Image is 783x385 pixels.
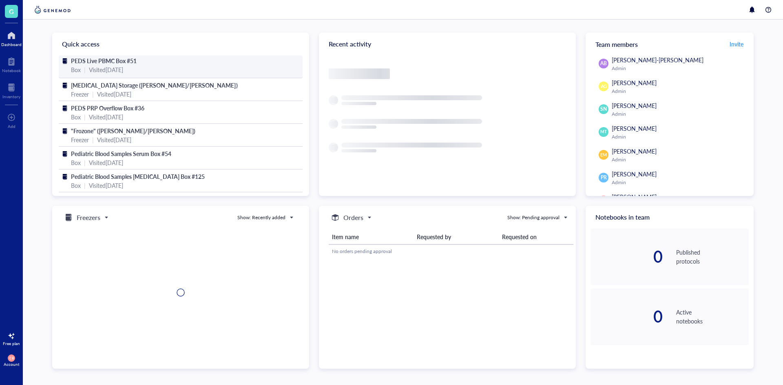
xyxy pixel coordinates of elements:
[586,206,754,229] div: Notebooks in team
[2,68,21,73] div: Notebook
[676,308,749,326] div: Active notebooks
[89,181,123,190] div: Visited [DATE]
[414,229,498,244] th: Requested by
[97,135,131,144] div: Visited [DATE]
[1,29,22,47] a: Dashboard
[1,42,22,47] div: Dashboard
[499,229,573,244] th: Requested on
[71,181,81,190] div: Box
[4,362,20,367] div: Account
[52,33,309,55] div: Quick access
[71,158,81,167] div: Box
[600,129,606,135] span: MT
[71,112,81,121] div: Box
[71,104,144,112] span: PEDS PRP Overflow Box #36
[612,88,745,95] div: Admin
[8,124,15,129] div: Add
[591,249,663,265] div: 0
[71,57,137,65] span: PEDS Live PBMC Box #51
[97,90,131,99] div: Visited [DATE]
[89,112,123,121] div: Visited [DATE]
[612,124,657,132] span: [PERSON_NAME]
[92,90,94,99] div: |
[591,308,663,325] div: 0
[71,90,89,99] div: Freezer
[71,81,238,89] span: [MEDICAL_DATA] Storage ([PERSON_NAME]/[PERSON_NAME])
[600,106,607,113] span: SN
[612,134,745,140] div: Admin
[92,135,94,144] div: |
[84,181,86,190] div: |
[612,101,657,110] span: [PERSON_NAME]
[84,112,86,121] div: |
[33,5,73,15] img: genemod-logo
[71,127,195,135] span: "Frozone" ([PERSON_NAME]/[PERSON_NAME])
[612,147,657,155] span: [PERSON_NAME]
[343,213,363,222] h5: Orders
[319,33,576,55] div: Recent activity
[2,94,20,99] div: Inventory
[71,172,205,180] span: Pediatric Blood Samples [MEDICAL_DATA] Box #125
[329,229,414,244] th: Item name
[612,65,745,72] div: Admin
[600,83,607,90] span: AG
[612,111,745,117] div: Admin
[676,248,749,266] div: Published protocols
[600,152,607,158] span: EM
[332,248,570,255] div: No orders pending approval
[600,60,607,67] span: AB
[730,40,743,48] span: Invite
[612,79,657,87] span: [PERSON_NAME]
[2,81,20,99] a: Inventory
[71,135,89,144] div: Freezer
[237,214,285,221] div: Show: Recently added
[612,156,745,163] div: Admin
[601,174,607,181] span: PR
[9,356,13,360] span: CB
[2,55,21,73] a: Notebook
[3,341,20,346] div: Free plan
[612,170,657,178] span: [PERSON_NAME]
[507,214,560,221] div: Show: Pending approval
[729,37,744,51] button: Invite
[612,56,703,64] span: [PERSON_NAME]-[PERSON_NAME]
[71,150,171,158] span: Pediatric Blood Samples Serum Box #54
[77,213,100,222] h5: Freezers
[89,65,123,74] div: Visited [DATE]
[89,158,123,167] div: Visited [DATE]
[586,33,754,55] div: Team members
[9,6,14,16] span: G
[71,65,81,74] div: Box
[84,65,86,74] div: |
[612,179,745,186] div: Admin
[84,158,86,167] div: |
[612,193,657,201] span: [PERSON_NAME]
